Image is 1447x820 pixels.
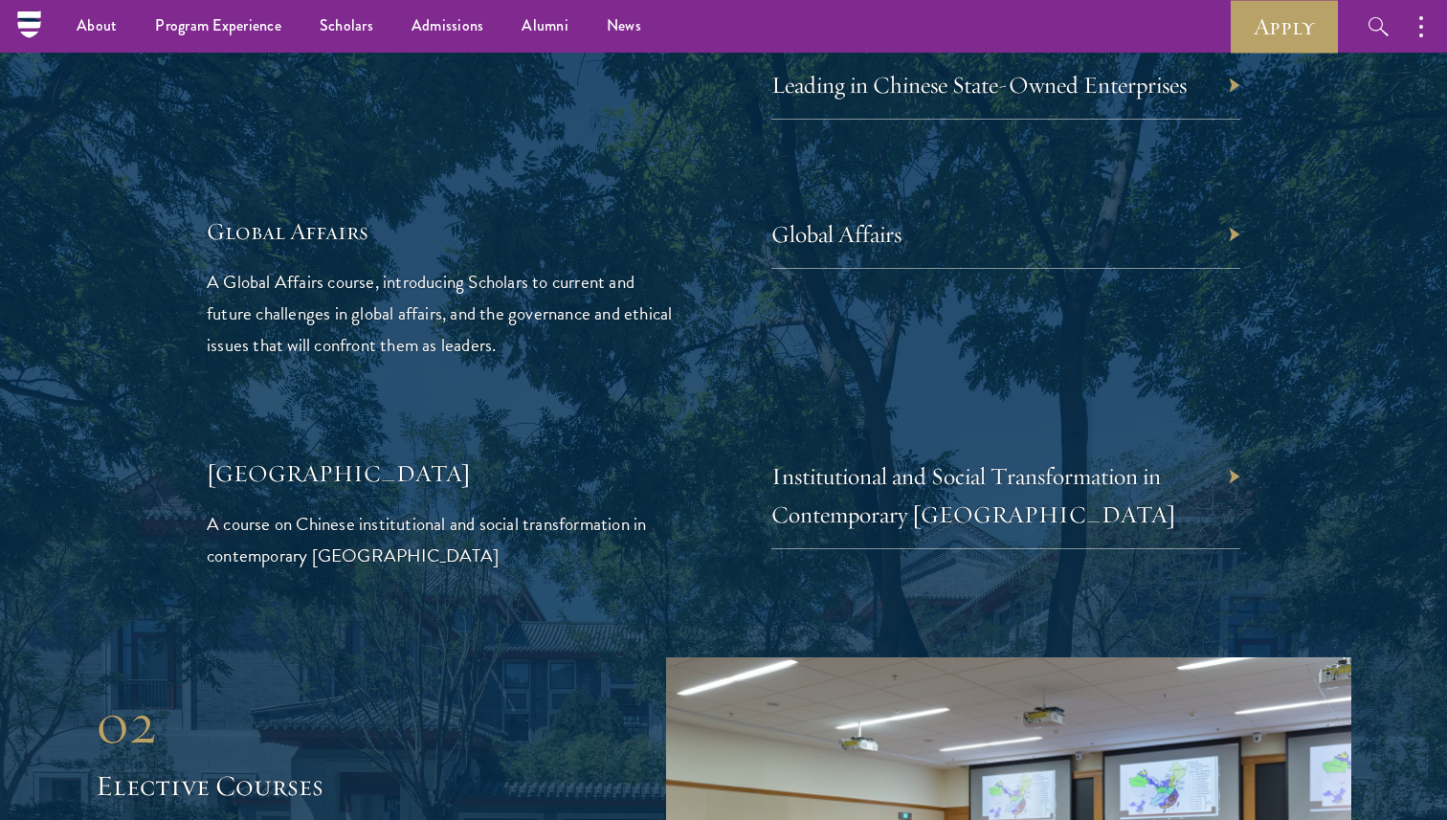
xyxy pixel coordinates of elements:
[96,767,609,806] h2: Elective Courses
[207,508,676,571] p: A course on Chinese institutional and social transformation in contemporary [GEOGRAPHIC_DATA]
[207,266,676,361] p: A Global Affairs course, introducing Scholars to current and future challenges in global affairs,...
[207,457,676,490] h5: [GEOGRAPHIC_DATA]
[771,461,1176,529] a: Institutional and Social Transformation in Contemporary [GEOGRAPHIC_DATA]
[96,689,609,758] div: 02
[771,219,902,249] a: Global Affairs
[207,215,676,248] h5: Global Affairs
[771,70,1187,100] a: Leading in Chinese State-Owned Enterprises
